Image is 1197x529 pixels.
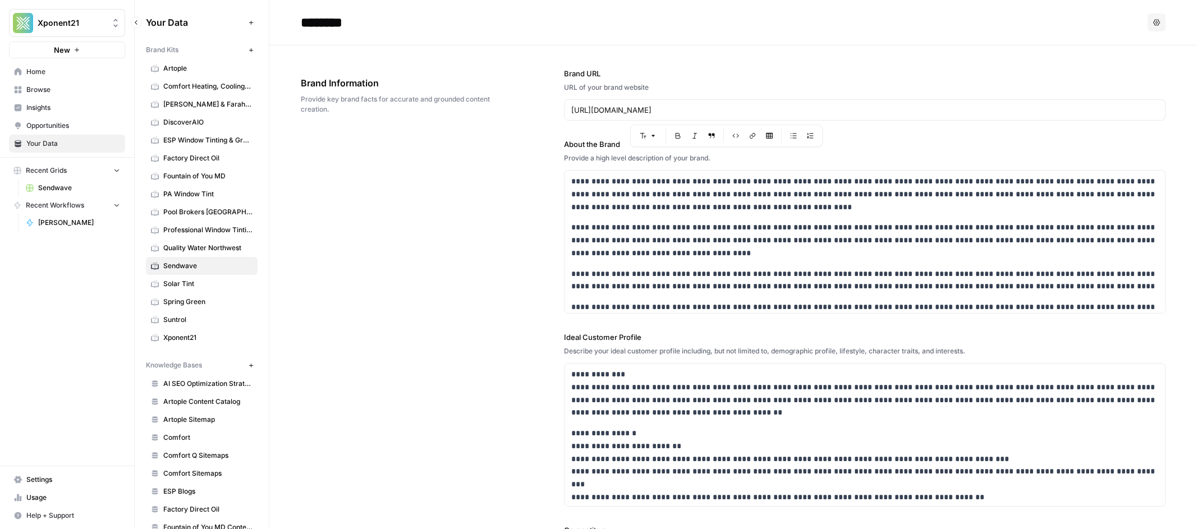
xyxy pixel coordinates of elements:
[146,464,258,482] a: Comfort Sitemaps
[146,293,258,311] a: Spring Green
[564,153,1166,163] div: Provide a high level description of your brand.
[9,9,125,37] button: Workspace: Xponent21
[163,415,253,425] span: Artople Sitemap
[9,63,125,81] a: Home
[163,63,253,73] span: Artople
[163,504,253,514] span: Factory Direct Oil
[163,189,253,199] span: PA Window Tint
[146,500,258,518] a: Factory Direct Oil
[26,200,84,210] span: Recent Workflows
[163,243,253,253] span: Quality Water Northwest
[26,139,120,149] span: Your Data
[163,99,253,109] span: [PERSON_NAME] & Farah Eye & Laser Center
[26,103,120,113] span: Insights
[9,471,125,489] a: Settings
[163,379,253,389] span: AI SEO Optimization Strategy Playbook
[146,95,258,113] a: [PERSON_NAME] & Farah Eye & Laser Center
[146,447,258,464] a: Comfort Q Sitemaps
[9,99,125,117] a: Insights
[163,261,253,271] span: Sendwave
[163,333,253,343] span: Xponent21
[13,13,33,33] img: Xponent21 Logo
[163,117,253,127] span: DiscoverAIO
[163,468,253,479] span: Comfort Sitemaps
[301,76,501,90] span: Brand Information
[301,94,501,114] span: Provide key brand facts for accurate and grounded content creation.
[163,135,253,145] span: ESP Window Tinting & Graphics
[163,397,253,407] span: Artople Content Catalog
[26,510,120,521] span: Help + Support
[9,117,125,135] a: Opportunities
[9,162,125,179] button: Recent Grids
[146,59,258,77] a: Artople
[146,77,258,95] a: Comfort Heating, Cooling, Electrical & Plumbing
[163,81,253,91] span: Comfort Heating, Cooling, Electrical & Plumbing
[26,475,120,485] span: Settings
[146,375,258,393] a: AI SEO Optimization Strategy Playbook
[163,279,253,289] span: Solar Tint
[9,197,125,214] button: Recent Workflows
[9,135,125,153] a: Your Data
[146,16,244,29] span: Your Data
[9,489,125,507] a: Usage
[163,297,253,307] span: Spring Green
[38,17,106,29] span: Xponent21
[564,139,1166,150] label: About the Brand
[564,82,1166,93] div: URL of your brand website
[571,104,1158,116] input: www.sundaysoccer.com
[163,433,253,443] span: Comfort
[163,315,253,325] span: Suntrol
[146,239,258,257] a: Quality Water Northwest
[26,121,120,131] span: Opportunities
[26,85,120,95] span: Browse
[163,450,253,461] span: Comfort Q Sitemaps
[21,214,125,232] a: [PERSON_NAME]
[38,183,120,193] span: Sendwave
[146,393,258,411] a: Artople Content Catalog
[146,221,258,239] a: Professional Window Tinting
[146,360,202,370] span: Knowledge Bases
[146,311,258,329] a: Suntrol
[146,113,258,131] a: DiscoverAIO
[9,42,125,58] button: New
[26,165,67,176] span: Recent Grids
[146,429,258,447] a: Comfort
[163,225,253,235] span: Professional Window Tinting
[21,179,125,197] a: Sendwave
[146,149,258,167] a: Factory Direct Oil
[26,493,120,503] span: Usage
[146,203,258,221] a: Pool Brokers [GEOGRAPHIC_DATA]
[146,482,258,500] a: ESP Blogs
[163,171,253,181] span: Fountain of You MD
[163,153,253,163] span: Factory Direct Oil
[146,275,258,293] a: Solar Tint
[38,218,120,228] span: [PERSON_NAME]
[146,257,258,275] a: Sendwave
[146,185,258,203] a: PA Window Tint
[146,131,258,149] a: ESP Window Tinting & Graphics
[146,329,258,347] a: Xponent21
[54,44,70,56] span: New
[564,346,1166,356] div: Describe your ideal customer profile including, but not limited to, demographic profile, lifestyl...
[146,167,258,185] a: Fountain of You MD
[163,207,253,217] span: Pool Brokers [GEOGRAPHIC_DATA]
[163,486,253,496] span: ESP Blogs
[564,68,1166,79] label: Brand URL
[9,81,125,99] a: Browse
[564,332,1166,343] label: Ideal Customer Profile
[146,45,178,55] span: Brand Kits
[9,507,125,525] button: Help + Support
[26,67,120,77] span: Home
[146,411,258,429] a: Artople Sitemap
